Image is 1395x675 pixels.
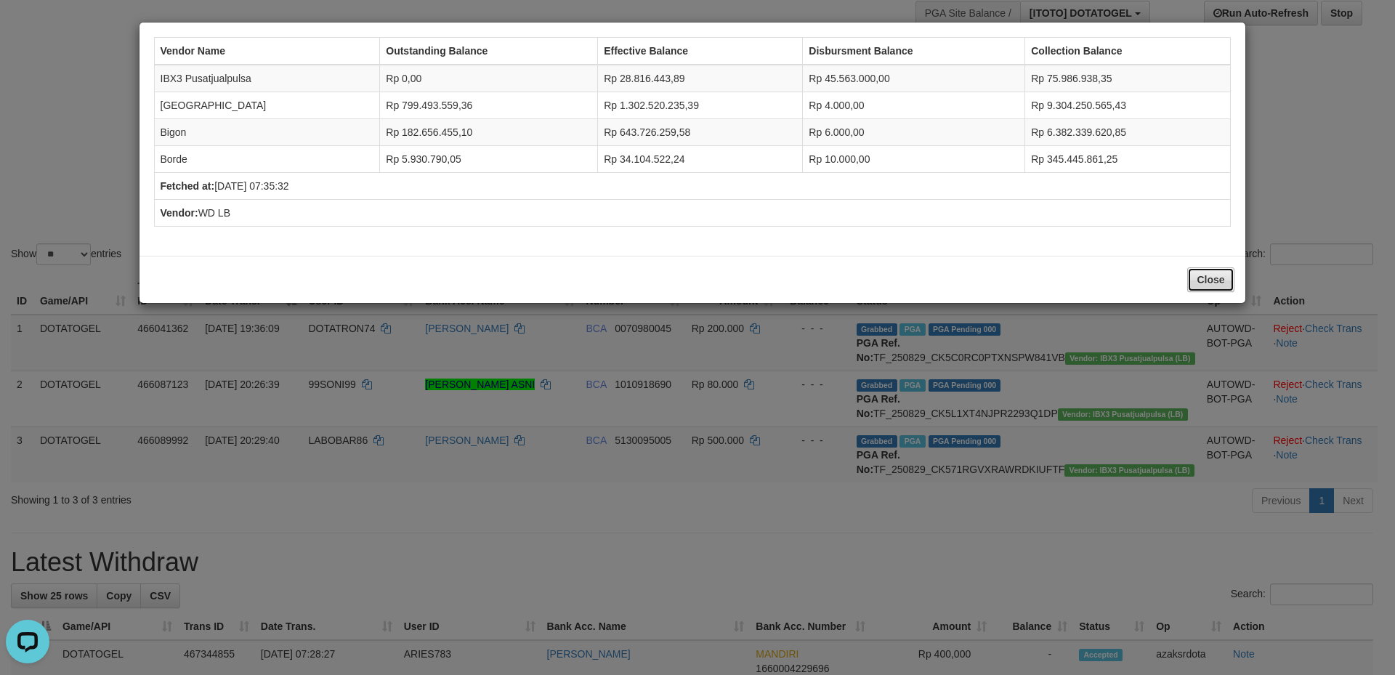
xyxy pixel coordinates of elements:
[1025,119,1230,146] td: Rp 6.382.339.620,85
[598,65,803,92] td: Rp 28.816.443,89
[803,92,1025,119] td: Rp 4.000,00
[380,146,598,173] td: Rp 5.930.790,05
[154,200,1230,227] td: WD LB
[1025,38,1230,65] th: Collection Balance
[1025,65,1230,92] td: Rp 75.986.938,35
[154,173,1230,200] td: [DATE] 07:35:32
[803,65,1025,92] td: Rp 45.563.000,00
[803,146,1025,173] td: Rp 10.000,00
[154,92,380,119] td: [GEOGRAPHIC_DATA]
[803,38,1025,65] th: Disbursment Balance
[598,92,803,119] td: Rp 1.302.520.235,39
[161,207,198,219] b: Vendor:
[380,119,598,146] td: Rp 182.656.455,10
[161,180,215,192] b: Fetched at:
[154,38,380,65] th: Vendor Name
[380,65,598,92] td: Rp 0,00
[598,146,803,173] td: Rp 34.104.522,24
[6,6,49,49] button: Open LiveChat chat widget
[1025,146,1230,173] td: Rp 345.445.861,25
[154,65,380,92] td: IBX3 Pusatjualpulsa
[598,119,803,146] td: Rp 643.726.259,58
[1025,92,1230,119] td: Rp 9.304.250.565,43
[154,146,380,173] td: Borde
[598,38,803,65] th: Effective Balance
[380,92,598,119] td: Rp 799.493.559,36
[154,119,380,146] td: Bigon
[803,119,1025,146] td: Rp 6.000,00
[380,38,598,65] th: Outstanding Balance
[1187,267,1234,292] button: Close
